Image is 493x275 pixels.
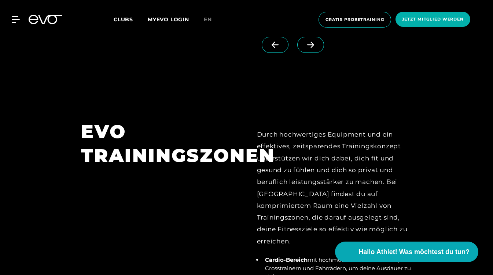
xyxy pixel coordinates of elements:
[114,16,148,23] a: Clubs
[257,129,412,247] div: Durch hochwertiges Equipment und ein effektives, zeitsparendes Trainingskonzept unterstützen wir ...
[204,15,221,24] a: en
[148,16,189,23] a: MYEVO LOGIN
[204,16,212,23] span: en
[265,256,308,263] strong: Cardio-Bereich
[402,16,464,22] span: Jetzt Mitglied werden
[81,120,236,167] h1: EVO TRAININGSZONEN
[316,12,393,28] a: Gratis Probetraining
[393,12,472,28] a: Jetzt Mitglied werden
[335,242,478,262] button: Hallo Athlet! Was möchtest du tun?
[358,247,470,257] span: Hallo Athlet! Was möchtest du tun?
[114,16,133,23] span: Clubs
[325,17,384,23] span: Gratis Probetraining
